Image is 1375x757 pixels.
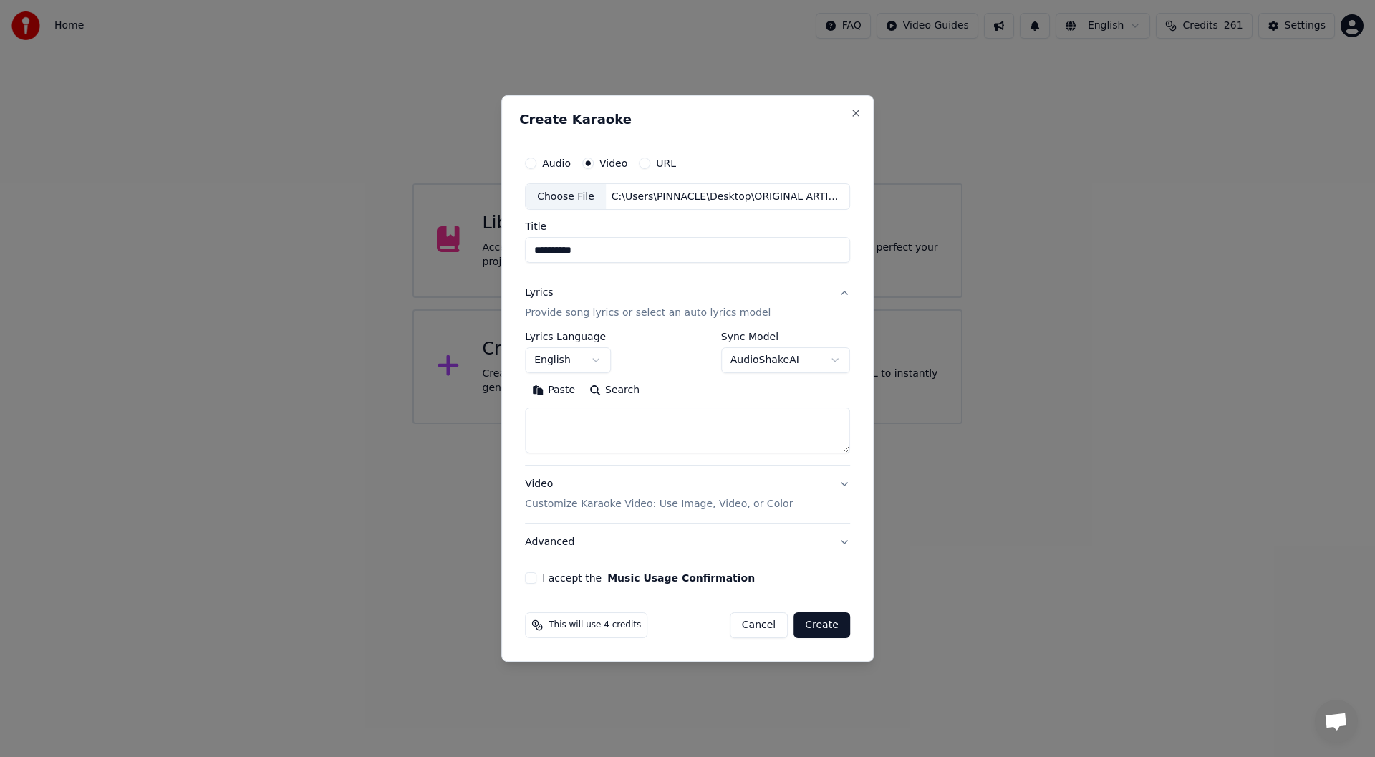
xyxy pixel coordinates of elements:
[525,497,793,511] p: Customize Karaoke Video: Use Image, Video, or Color
[525,478,793,512] div: Video
[542,158,571,168] label: Audio
[526,184,606,210] div: Choose File
[525,524,850,561] button: Advanced
[582,380,647,402] button: Search
[525,286,553,301] div: Lyrics
[793,612,850,638] button: Create
[607,573,755,583] button: I accept the
[606,190,849,204] div: C:\Users\PINNACLE\Desktop\ORIGINAL ARTISTS\ANGEL BABY\YOUKA\ANGEL BABY.mp4
[549,619,641,631] span: This will use 4 credits
[656,158,676,168] label: URL
[730,612,788,638] button: Cancel
[721,332,850,342] label: Sync Model
[525,466,850,524] button: VideoCustomize Karaoke Video: Use Image, Video, or Color
[525,332,611,342] label: Lyrics Language
[599,158,627,168] label: Video
[525,380,582,402] button: Paste
[525,307,771,321] p: Provide song lyrics or select an auto lyrics model
[525,222,850,232] label: Title
[525,332,850,466] div: LyricsProvide song lyrics or select an auto lyrics model
[519,113,856,126] h2: Create Karaoke
[542,573,755,583] label: I accept the
[525,275,850,332] button: LyricsProvide song lyrics or select an auto lyrics model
